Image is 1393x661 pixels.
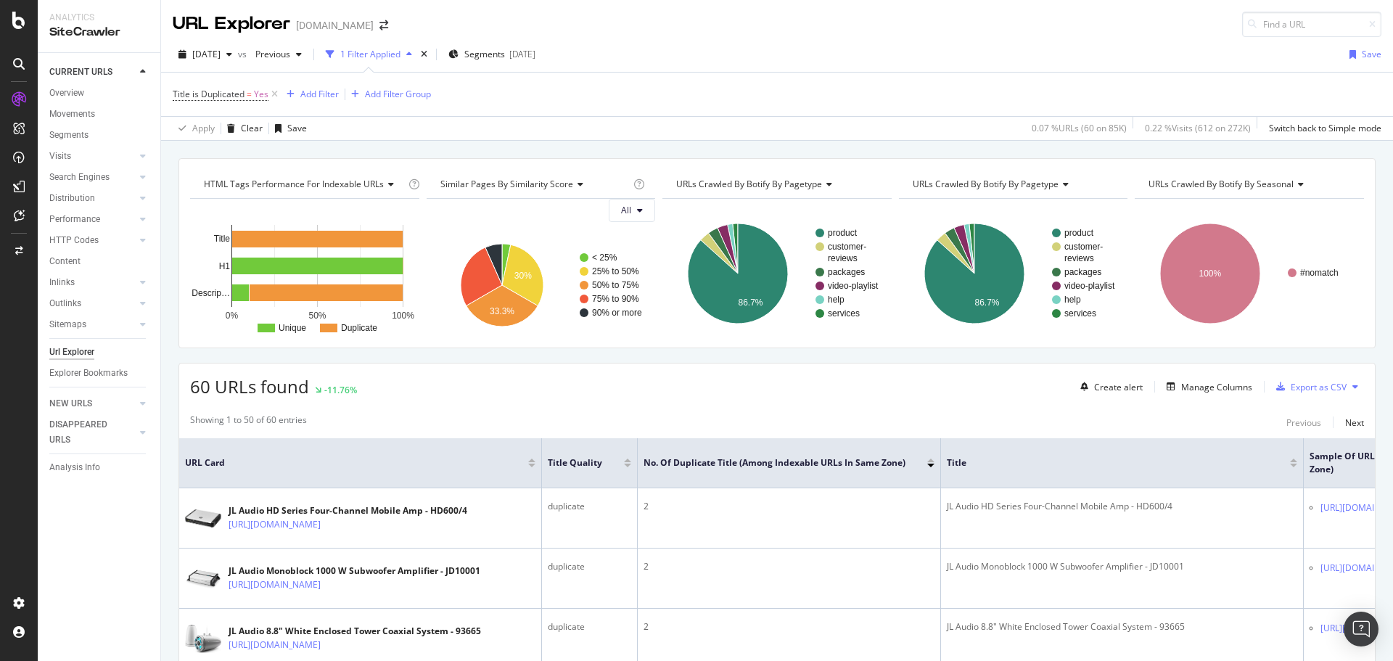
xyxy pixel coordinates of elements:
[49,212,100,227] div: Performance
[644,560,934,573] div: 2
[592,308,642,318] text: 90% or more
[324,384,357,396] div: -11.76%
[899,210,1128,337] svg: A chart.
[204,178,384,190] span: HTML Tags Performance for Indexable URLs
[548,560,631,573] div: duplicate
[592,280,639,290] text: 50% to 75%
[1064,308,1096,319] text: services
[173,43,238,66] button: [DATE]
[219,261,231,271] text: H1
[1135,210,1364,337] svg: A chart.
[296,18,374,33] div: [DOMAIN_NAME]
[49,317,136,332] a: Sitemaps
[379,20,388,30] div: arrow-right-arrow-left
[1064,253,1094,263] text: reviews
[190,210,419,337] svg: A chart.
[49,345,150,360] a: Url Explorer
[341,323,377,333] text: Duplicate
[49,460,150,475] a: Analysis Info
[548,500,631,513] div: duplicate
[673,173,879,196] h4: URLs Crawled By Botify By pagetype
[644,620,934,633] div: 2
[548,620,631,633] div: duplicate
[644,500,934,513] div: 2
[49,170,110,185] div: Search Engines
[281,86,339,103] button: Add Filter
[49,65,136,80] a: CURRENT URLS
[592,253,617,263] text: < 25%
[392,311,414,321] text: 100%
[229,638,321,652] a: [URL][DOMAIN_NAME]
[192,122,215,134] div: Apply
[1270,375,1347,398] button: Export as CSV
[190,374,309,398] span: 60 URLs found
[49,254,150,269] a: Content
[913,178,1059,190] span: URLs Crawled By Botify By pagetype
[287,122,307,134] div: Save
[49,396,92,411] div: NEW URLS
[221,117,263,140] button: Clear
[345,86,431,103] button: Add Filter Group
[49,212,136,227] a: Performance
[1344,612,1378,646] div: Open Intercom Messenger
[947,500,1297,513] div: JL Audio HD Series Four-Channel Mobile Amp - HD600/4
[440,178,573,190] span: Similar Pages By Similarity Score
[201,173,406,196] h4: HTML Tags Performance for Indexable URLs
[49,417,123,448] div: DISAPPEARED URLS
[173,88,245,100] span: Title is Duplicated
[828,242,866,252] text: customer-
[49,345,94,360] div: Url Explorer
[662,210,892,337] svg: A chart.
[1064,295,1081,305] text: help
[1064,267,1101,277] text: packages
[173,117,215,140] button: Apply
[947,456,1268,469] span: Title
[1032,122,1127,134] div: 0.07 % URLs ( 60 on 85K )
[1074,375,1143,398] button: Create alert
[1291,381,1347,393] div: Export as CSV
[1064,228,1094,238] text: product
[247,88,252,100] span: =
[49,24,149,41] div: SiteCrawler
[1148,178,1294,190] span: URLs Crawled By Botify By seasonal
[173,12,290,36] div: URL Explorer
[49,366,128,381] div: Explorer Bookmarks
[49,107,95,122] div: Movements
[49,233,99,248] div: HTTP Codes
[437,173,631,196] h4: Similar Pages By Similarity Score
[592,266,639,276] text: 25% to 50%
[214,234,231,244] text: Title
[49,86,84,101] div: Overview
[828,308,860,319] text: services
[514,271,531,281] text: 30%
[427,234,656,337] svg: A chart.
[49,396,136,411] a: NEW URLS
[320,43,418,66] button: 1 Filter Applied
[229,517,321,532] a: [URL][DOMAIN_NAME]
[418,47,430,62] div: times
[229,625,481,638] div: JL Audio 8.8" White Enclosed Tower Coaxial System - 93665
[828,267,865,277] text: packages
[49,275,136,290] a: Inlinks
[1269,122,1381,134] div: Switch back to Simple mode
[49,460,100,475] div: Analysis Info
[254,84,268,104] span: Yes
[49,12,149,24] div: Analytics
[279,323,306,333] text: Unique
[621,204,631,216] span: All
[269,117,307,140] button: Save
[1146,173,1351,196] h4: URLs Crawled By Botify By seasonal
[1345,416,1364,429] div: Next
[49,86,150,101] a: Overview
[49,296,136,311] a: Outlinks
[1344,43,1381,66] button: Save
[250,48,290,60] span: Previous
[947,560,1297,573] div: JL Audio Monoblock 1000 W Subwoofer Amplifier - JD10001
[1145,122,1251,134] div: 0.22 % Visits ( 612 on 272K )
[308,311,326,321] text: 50%
[190,414,307,431] div: Showing 1 to 50 of 60 entries
[49,275,75,290] div: Inlinks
